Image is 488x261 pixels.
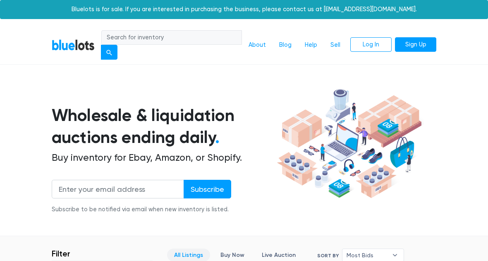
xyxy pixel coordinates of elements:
[242,37,273,53] a: About
[275,86,424,201] img: hero-ee84e7d0318cb26816c560f6b4441b76977f77a177738b4e94f68c95b2b83dbb.png
[52,152,275,164] h2: Buy inventory for Ebay, Amazon, or Shopify.
[52,249,70,259] h3: Filter
[298,37,324,53] a: Help
[52,104,275,148] h1: Wholesale & liquidation auctions ending daily
[101,30,242,45] input: Search for inventory
[184,180,231,198] input: Subscribe
[215,127,220,147] span: .
[52,39,95,51] a: BlueLots
[395,37,436,52] a: Sign Up
[350,37,392,52] a: Log In
[273,37,298,53] a: Blog
[52,180,184,198] input: Enter your email address
[317,252,339,259] label: Sort By
[324,37,347,53] a: Sell
[52,205,231,214] div: Subscribe to be notified via email when new inventory is listed.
